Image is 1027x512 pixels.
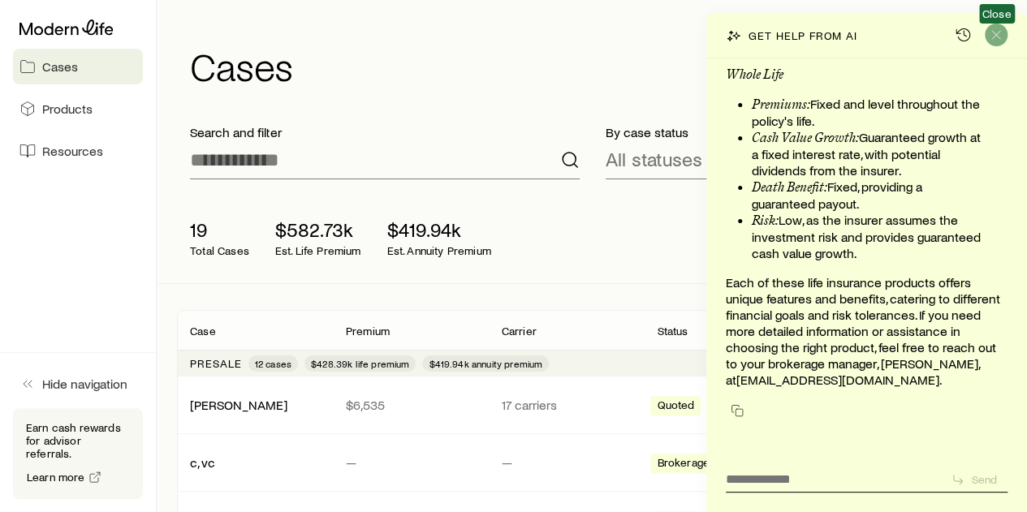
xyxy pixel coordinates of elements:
p: $6,535 [346,397,476,413]
p: Premium [346,325,390,338]
li: Guaranteed growth at a fixed interest rate, with potential dividends from the insurer. [752,129,988,179]
p: Est. Life Premium [275,244,361,257]
button: Send [944,469,1008,490]
p: Case [190,325,216,338]
span: Close [982,7,1012,20]
p: Status [657,325,688,338]
h1: Cases [190,46,1008,85]
p: Each of these life insurance products offers unique features and benefits, catering to different ... [726,274,1008,388]
a: Resources [13,133,143,169]
span: Cases [42,58,78,75]
p: — [346,454,476,471]
li: Fixed and level throughout the policy's life. [752,96,988,129]
div: Earn cash rewards for advisor referrals.Learn more [13,408,143,499]
a: c, vc [190,454,215,470]
p: Est. Annuity Premium [387,244,491,257]
p: Search and filter [190,124,580,140]
button: Hide navigation [13,366,143,402]
a: Products [13,91,143,127]
p: Earn cash rewards for advisor referrals. [26,421,130,460]
p: Presale [190,357,242,370]
a: Cases [13,49,143,84]
p: $419.94k [387,218,491,241]
strong: Death Benefit: [752,179,827,195]
span: Hide navigation [42,376,127,392]
strong: Cash Value Growth: [752,130,859,145]
div: c, vc [190,454,215,471]
li: Fixed, providing a guaranteed payout. [752,179,988,212]
strong: Whole Life [726,67,783,82]
span: $419.94k annuity premium [429,357,542,370]
p: Carrier [502,325,537,338]
p: 17 carriers [502,397,632,413]
span: $428.39k life premium [311,357,409,370]
strong: Premiums: [752,97,810,112]
span: Learn more [27,471,85,483]
strong: Risk: [752,213,779,228]
p: 19 [190,218,249,241]
p: Total Cases [190,244,249,257]
span: Resources [42,143,103,159]
div: [PERSON_NAME] [190,397,287,414]
p: $582.73k [275,218,361,241]
p: — [502,454,632,471]
span: Brokerage Review [657,456,750,473]
a: [PERSON_NAME] [190,397,287,412]
p: Send [971,473,997,486]
p: All statuses [606,148,702,170]
li: Low, as the insurer assumes the investment risk and provides guaranteed cash value growth. [752,212,988,261]
p: By case status [606,124,995,140]
p: Get help from AI [749,29,857,42]
button: Close [985,24,1008,46]
a: [EMAIL_ADDRESS][DOMAIN_NAME] [736,372,939,387]
span: 12 cases [255,357,291,370]
span: Quoted [657,398,694,415]
span: Products [42,101,93,117]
